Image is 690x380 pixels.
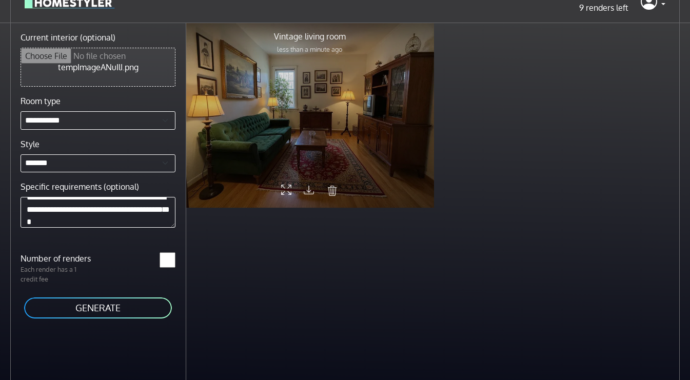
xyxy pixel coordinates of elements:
[21,181,139,193] label: Specific requirements (optional)
[21,138,40,150] label: Style
[274,45,346,54] p: less than a minute ago
[21,31,115,44] label: Current interior (optional)
[23,296,173,319] button: GENERATE
[274,30,346,43] p: Vintage living room
[562,2,628,14] p: 9 renders left
[21,95,61,107] label: Room type
[14,265,98,284] p: Each render has a 1 credit fee
[14,252,98,265] label: Number of renders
